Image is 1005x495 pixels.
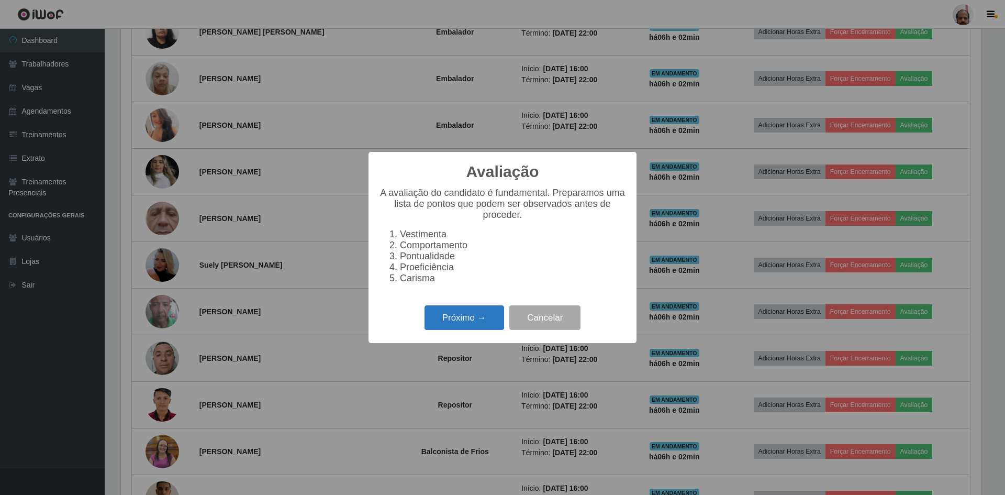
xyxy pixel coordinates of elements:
[509,305,580,330] button: Cancelar
[400,262,626,273] li: Proeficiência
[425,305,504,330] button: Próximo →
[400,229,626,240] li: Vestimenta
[379,188,626,221] p: A avaliação do candidato é fundamental. Preparamos uma lista de pontos que podem ser observados a...
[400,273,626,284] li: Carisma
[400,251,626,262] li: Pontualidade
[466,162,539,181] h2: Avaliação
[400,240,626,251] li: Comportamento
